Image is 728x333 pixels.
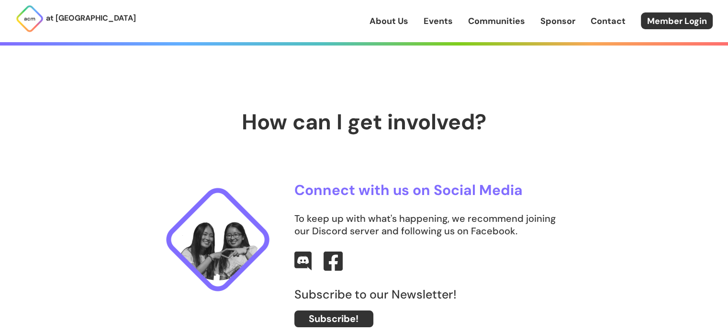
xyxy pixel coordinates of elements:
[134,110,594,134] h2: How can I get involved?
[424,15,453,27] a: Events
[294,182,568,198] h3: Connect with us on Social Media
[294,310,373,327] a: Subscribe!
[15,4,44,33] img: ACM Logo
[294,288,568,301] label: Subscribe to our Newsletter!
[324,252,343,271] img: Facebook Logo
[370,15,408,27] a: About Us
[540,15,575,27] a: Sponsor
[468,15,525,27] a: Communities
[591,15,626,27] a: Contact
[46,12,136,24] p: at [GEOGRAPHIC_DATA]
[15,4,136,33] a: at [GEOGRAPHIC_DATA]
[641,12,713,29] a: Member Login
[294,212,568,237] p: To keep up with what's happening, we recommend joining our Discord server and following us on Fac...
[294,252,312,271] img: Discord Logo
